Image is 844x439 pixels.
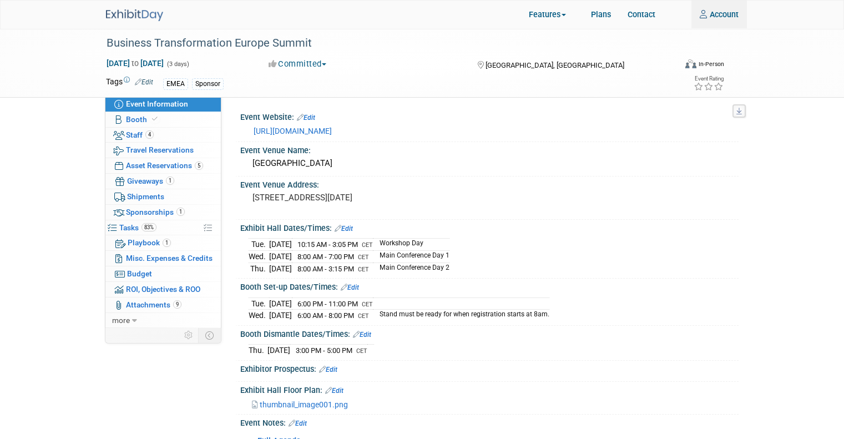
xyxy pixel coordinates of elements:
[358,254,369,261] span: CET
[166,176,174,185] span: 1
[373,310,549,321] td: Stand must be ready for when registration starts at 8am.
[130,59,140,68] span: to
[145,130,154,139] span: 4
[249,263,269,274] td: Thu.
[106,76,153,90] td: Tags
[105,220,221,235] a: Tasks83%
[267,345,290,356] td: [DATE]
[296,346,352,355] span: 3:00 PM - 5:00 PM
[198,328,221,342] td: Toggle Event Tabs
[126,254,213,263] span: Misc. Expenses & Credits
[106,58,164,68] span: [DATE] [DATE]
[126,208,185,216] span: Sponsorships
[254,127,332,135] a: [URL][DOMAIN_NAME]
[325,387,343,395] a: Edit
[698,60,724,68] div: In-Person
[152,116,158,122] i: Booth reservation complete
[103,33,672,53] div: Business Transformation Europe Summit
[105,158,221,173] a: Asset Reservations5
[166,60,189,68] span: (3 days)
[319,366,337,374] a: Edit
[240,220,739,234] div: Exhibit Hall Dates/Times:
[105,235,221,250] a: Playbook1
[297,114,315,122] a: Edit
[195,162,203,170] span: 5
[127,192,164,201] span: Shipments
[176,208,185,216] span: 1
[163,78,188,90] div: EMEA
[249,155,730,172] div: [GEOGRAPHIC_DATA]
[105,112,221,127] a: Booth
[362,241,373,249] span: CET
[240,326,739,340] div: Booth Dismantle Dates/Times:
[297,311,354,320] span: 6:00 AM - 8:00 PM
[297,300,358,308] span: 6:00 PM - 11:00 PM
[105,266,221,281] a: Budget
[694,76,724,82] div: Event Rating
[105,189,221,204] a: Shipments
[341,284,359,291] a: Edit
[105,205,221,220] a: Sponsorships1
[240,142,739,156] div: Event Venue Name:
[373,239,449,251] td: Workshop Day
[128,238,171,247] span: Playbook
[619,1,664,28] a: Contact
[249,310,269,321] td: Wed.
[269,251,292,263] td: [DATE]
[583,1,619,28] a: Plans
[240,361,739,375] div: Exhibitor Prospectus:
[240,109,739,123] div: Event Website:
[141,223,156,231] span: 83%
[335,225,353,233] a: Edit
[126,300,181,309] span: Attachments
[105,251,221,266] a: Misc. Expenses & Credits
[127,176,174,185] span: Giveaways
[112,316,130,325] span: more
[249,297,269,310] td: Tue.
[105,128,221,143] a: Staff4
[520,2,583,29] a: Features
[105,297,221,312] a: Attachments9
[358,266,369,273] span: CET
[192,78,224,90] div: Sponsor
[252,400,348,409] a: thumbnail_image001.png
[297,240,358,249] span: 10:15 AM - 3:05 PM
[105,313,221,328] a: more
[691,1,747,28] a: Account
[252,193,436,203] pre: [STREET_ADDRESS][DATE]
[126,130,154,139] span: Staff
[353,331,371,339] a: Edit
[240,176,739,190] div: Event Venue Address:
[486,61,624,69] span: [GEOGRAPHIC_DATA], [GEOGRAPHIC_DATA]
[289,420,307,427] a: Edit
[126,161,203,170] span: Asset Reservations
[106,9,163,21] img: ExhibitDay
[127,269,152,278] span: Budget
[135,78,153,86] a: Edit
[297,253,354,261] span: 8:00 AM - 7:00 PM
[685,59,696,68] img: Format-Inperson.png
[269,297,292,310] td: [DATE]
[126,285,200,294] span: ROI, Objectives & ROO
[249,239,269,251] td: Tue.
[260,400,348,409] span: thumbnail_image001.png
[356,347,367,355] span: CET
[240,415,739,429] div: Event Notes:
[105,97,221,112] a: Event Information
[373,251,449,263] td: Main Conference Day 1
[265,58,331,70] button: Committed
[635,58,725,74] div: Event Format
[173,300,181,309] span: 9
[126,115,160,124] span: Booth
[297,265,354,273] span: 8:00 AM - 3:15 PM
[179,328,199,342] td: Personalize Event Tab Strip
[269,263,292,274] td: [DATE]
[105,174,221,189] a: Giveaways1
[269,239,292,251] td: [DATE]
[126,99,188,108] span: Event Information
[249,345,267,356] td: Thu.
[269,310,292,321] td: [DATE]
[358,312,369,320] span: CET
[163,239,171,247] span: 1
[105,282,221,297] a: ROI, Objectives & ROO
